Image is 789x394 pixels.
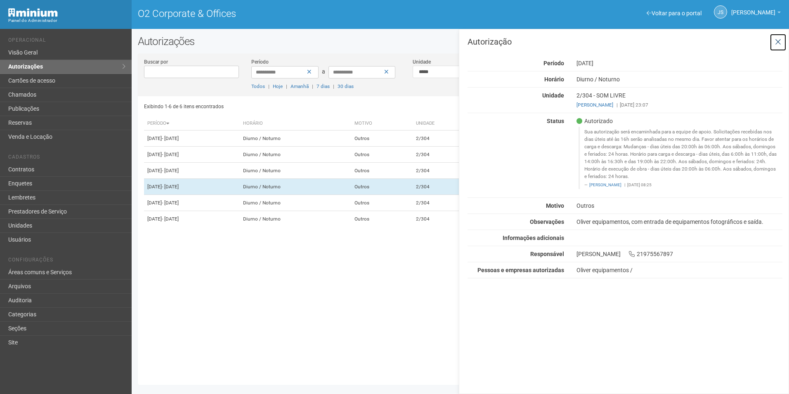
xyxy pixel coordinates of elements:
span: - [DATE] [162,200,179,206]
td: 2/304 [413,179,476,195]
strong: Unidade [542,92,564,99]
td: Outros [351,179,413,195]
label: Período [251,58,269,66]
td: Diurno / Noturno [240,179,351,195]
td: Outros [351,211,413,227]
a: [PERSON_NAME] [731,10,781,17]
strong: Responsável [530,251,564,257]
span: | [333,83,334,89]
td: Diurno / Noturno [240,195,351,211]
h2: Autorizações [138,35,783,47]
span: Jeferson Souza [731,1,775,16]
a: Hoje [273,83,283,89]
span: Autorizado [576,117,613,125]
div: Exibindo 1-6 de 6 itens encontrados [144,100,458,113]
h3: Autorização [468,38,782,46]
span: - [DATE] [162,216,179,222]
span: | [617,102,618,108]
a: JS [714,5,727,19]
strong: Status [547,118,564,124]
td: 2/304 [413,147,476,163]
li: Operacional [8,37,125,46]
a: Amanhã [291,83,309,89]
div: [PERSON_NAME] 21975567897 [570,250,789,258]
div: 2/304 - SOM LIVRE [570,92,789,109]
footer: [DATE] 08:25 [584,182,778,188]
label: Buscar por [144,58,168,66]
td: Diurno / Noturno [240,131,351,147]
th: Período [144,117,240,131]
li: Cadastros [8,154,125,163]
div: [DATE] [570,59,789,67]
th: Horário [240,117,351,131]
td: 2/304 [413,211,476,227]
td: Outros [351,195,413,211]
a: 30 dias [338,83,354,89]
td: Outros [351,163,413,179]
a: 7 dias [317,83,330,89]
th: Unidade [413,117,476,131]
th: Motivo [351,117,413,131]
span: | [312,83,313,89]
td: 2/304 [413,131,476,147]
span: a [322,68,325,75]
span: | [268,83,269,89]
td: Diurno / Noturno [240,163,351,179]
div: Oliver equipamentos / [576,266,782,274]
td: [DATE] [144,195,240,211]
strong: Horário [544,76,564,83]
blockquote: Sua autorização será encaminhada para a equipe de apoio. Solicitações recebidas nos dias úteis at... [579,127,782,189]
strong: Informações adicionais [503,235,564,241]
strong: Observações [530,218,564,225]
td: [DATE] [144,147,240,163]
span: - [DATE] [162,168,179,173]
div: Outros [570,202,789,209]
td: Outros [351,131,413,147]
td: [DATE] [144,131,240,147]
span: - [DATE] [162,152,179,157]
img: Minium [8,8,58,17]
strong: Motivo [546,202,564,209]
a: [PERSON_NAME] [576,102,613,108]
a: Todos [251,83,265,89]
td: [DATE] [144,211,240,227]
a: [PERSON_NAME] [589,183,621,187]
span: - [DATE] [162,135,179,141]
div: Diurno / Noturno [570,76,789,83]
a: Voltar para o portal [647,10,702,17]
td: [DATE] [144,163,240,179]
label: Unidade [413,58,431,66]
span: - [DATE] [162,184,179,190]
td: 2/304 [413,195,476,211]
div: Oliver equipamentos, com entrada de equipamentos fotográficos e saída. [570,218,789,225]
td: Diurno / Noturno [240,211,351,227]
span: | [286,83,287,89]
li: Configurações [8,257,125,266]
td: Diurno / Noturno [240,147,351,163]
td: Outros [351,147,413,163]
div: [DATE] 23:07 [576,101,782,109]
td: [DATE] [144,179,240,195]
strong: Pessoas e empresas autorizadas [477,267,564,273]
div: Painel do Administrador [8,17,125,24]
h1: O2 Corporate & Offices [138,8,454,19]
strong: Período [543,60,564,66]
td: 2/304 [413,163,476,179]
